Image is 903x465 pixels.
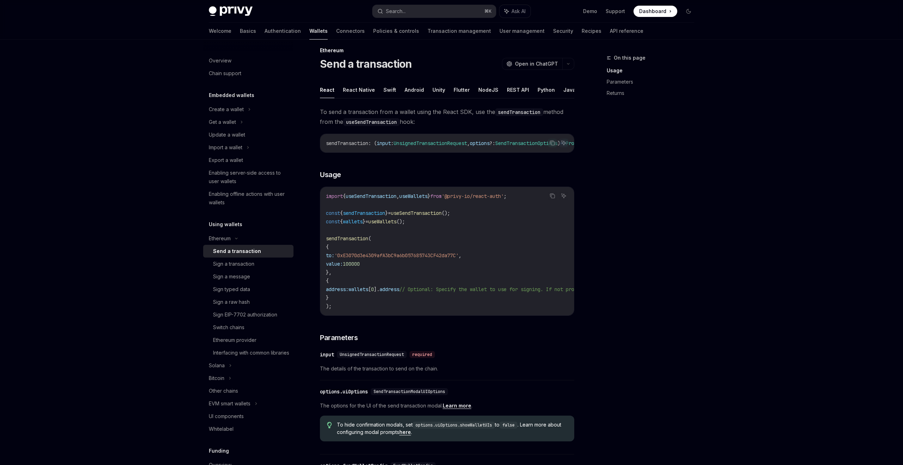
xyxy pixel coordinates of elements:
span: const [326,210,340,216]
button: Copy the contents from the code block [548,138,557,147]
span: useSendTransaction [391,210,442,216]
div: Sign a raw hash [213,298,250,306]
div: Solana [209,361,225,370]
a: Sign typed data [203,283,293,296]
span: import [326,193,343,199]
span: SendTransactionModalUIOptions [374,389,445,394]
a: Send a transaction [203,245,293,258]
button: Search...⌘K [372,5,496,18]
span: useSendTransaction [346,193,396,199]
span: { [326,244,329,250]
div: Other chains [209,387,238,395]
button: React Native [343,81,375,98]
div: Sign EIP-7702 authorization [213,310,277,319]
div: Update a wallet [209,131,245,139]
div: Search... [386,7,406,16]
code: false [499,422,517,429]
a: Chain support [203,67,293,80]
button: Java [563,81,576,98]
div: options.uiOptions [320,388,368,395]
span: { [343,193,346,199]
div: Ethereum [320,47,574,54]
a: Interfacing with common libraries [203,346,293,359]
div: Enabling offline actions with user wallets [209,190,289,207]
span: 0 [371,286,374,292]
a: Transaction management [428,23,491,40]
div: Create a wallet [209,105,244,114]
span: The options for the UI of the send transaction modal. . [320,401,574,410]
span: const [326,218,340,225]
code: options.uiOptions.showWalletUIs [413,422,495,429]
span: [ [368,286,371,292]
span: address: [326,286,349,292]
button: Toggle dark mode [683,6,694,17]
span: { [340,210,343,216]
div: Sign a message [213,272,250,281]
span: ( [368,235,371,242]
code: sendTransaction [495,108,543,116]
span: } [363,218,365,225]
a: Usage [607,65,700,76]
span: { [326,278,329,284]
a: Support [606,8,625,15]
span: input [377,140,391,146]
span: value: [326,261,343,267]
span: , [467,140,470,146]
a: Welcome [209,23,231,40]
div: Switch chains [213,323,244,332]
div: required [410,351,435,358]
a: Basics [240,23,256,40]
span: (); [442,210,450,216]
span: (); [396,218,405,225]
span: address [380,286,399,292]
span: ]. [374,286,380,292]
span: SendTransactionOptions [495,140,557,146]
span: The details of the transaction to send on the chain. [320,364,574,373]
span: { [340,218,343,225]
span: Ask AI [511,8,526,15]
a: Authentication [265,23,301,40]
a: Ethereum provider [203,334,293,346]
svg: Tip [327,422,332,428]
button: React [320,81,334,98]
span: On this page [614,54,646,62]
span: Open in ChatGPT [515,60,558,67]
a: here [399,429,411,435]
span: '@privy-io/react-auth' [442,193,504,199]
div: Enabling server-side access to user wallets [209,169,289,186]
span: useWallets [399,193,428,199]
a: Sign a raw hash [203,296,293,308]
h5: Embedded wallets [209,91,254,99]
div: Interfacing with common libraries [213,349,289,357]
span: To send a transaction from a wallet using the React SDK, use the method from the hook: [320,107,574,127]
span: Parameters [320,333,358,343]
a: Security [553,23,573,40]
span: // Optional: Specify the wallet to use for signing. If not provided, the first wallet will be used. [399,286,679,292]
div: Send a transaction [213,247,261,255]
span: , [396,193,399,199]
a: Other chains [203,385,293,397]
div: Overview [209,56,231,65]
button: Copy the contents from the code block [548,191,557,200]
div: Sign typed data [213,285,250,294]
a: Wallets [309,23,328,40]
img: dark logo [209,6,253,16]
a: Overview [203,54,293,67]
h1: Send a transaction [320,58,412,70]
span: ⌘ K [484,8,492,14]
span: : [391,140,394,146]
span: ); [326,303,332,309]
button: Flutter [454,81,470,98]
div: Import a wallet [209,143,242,152]
a: Parameters [607,76,700,87]
a: API reference [610,23,643,40]
span: sendTransaction [343,210,385,216]
span: wallets [343,218,363,225]
a: Enabling server-side access to user wallets [203,167,293,188]
div: Chain support [209,69,241,78]
a: Dashboard [634,6,677,17]
span: ?: [490,140,495,146]
span: sendTransaction [326,140,368,146]
div: UI components [209,412,244,421]
a: Sign a transaction [203,258,293,270]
